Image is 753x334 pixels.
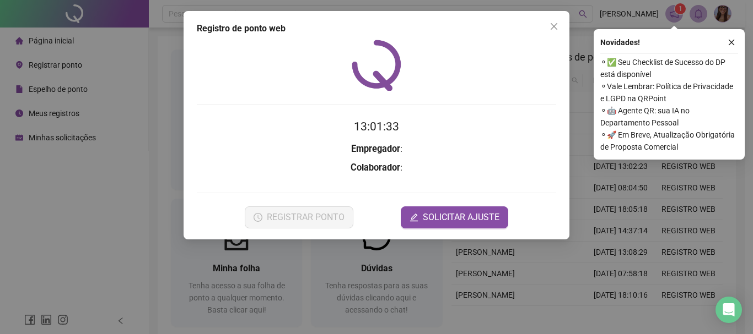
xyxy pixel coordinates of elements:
[716,297,742,323] div: Open Intercom Messenger
[600,36,640,48] span: Novidades !
[351,162,400,173] strong: Colaborador
[351,144,400,154] strong: Empregador
[545,18,563,35] button: Close
[354,120,399,133] time: 13:01:33
[410,213,418,222] span: edit
[600,80,738,105] span: ⚬ Vale Lembrar: Política de Privacidade e LGPD na QRPoint
[197,161,556,175] h3: :
[600,105,738,129] span: ⚬ 🤖 Agente QR: sua IA no Departamento Pessoal
[401,206,508,228] button: editSOLICITAR AJUSTE
[728,39,735,46] span: close
[197,142,556,156] h3: :
[600,56,738,80] span: ⚬ ✅ Seu Checklist de Sucesso do DP está disponível
[423,211,499,224] span: SOLICITAR AJUSTE
[245,206,353,228] button: REGISTRAR PONTO
[197,22,556,35] div: Registro de ponto web
[550,22,558,31] span: close
[600,129,738,153] span: ⚬ 🚀 Em Breve, Atualização Obrigatória de Proposta Comercial
[352,40,401,91] img: QRPoint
